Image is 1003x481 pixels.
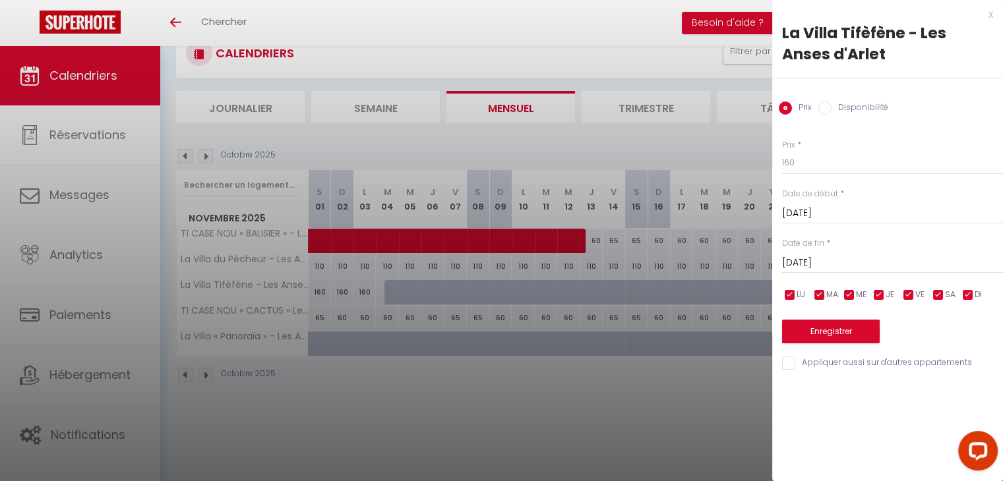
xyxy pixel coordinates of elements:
[886,289,894,301] span: JE
[797,289,805,301] span: LU
[782,320,880,343] button: Enregistrer
[856,289,866,301] span: ME
[975,289,982,301] span: DI
[782,139,795,152] label: Prix
[782,188,838,200] label: Date de début
[915,289,925,301] span: VE
[772,7,993,22] div: x
[948,426,1003,481] iframe: LiveChat chat widget
[792,101,812,116] label: Prix
[832,101,888,116] label: Disponibilité
[782,237,824,250] label: Date de fin
[782,22,993,65] div: La Villa Tifèfène - Les Anses d'Arlet
[826,289,838,301] span: MA
[945,289,956,301] span: SA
